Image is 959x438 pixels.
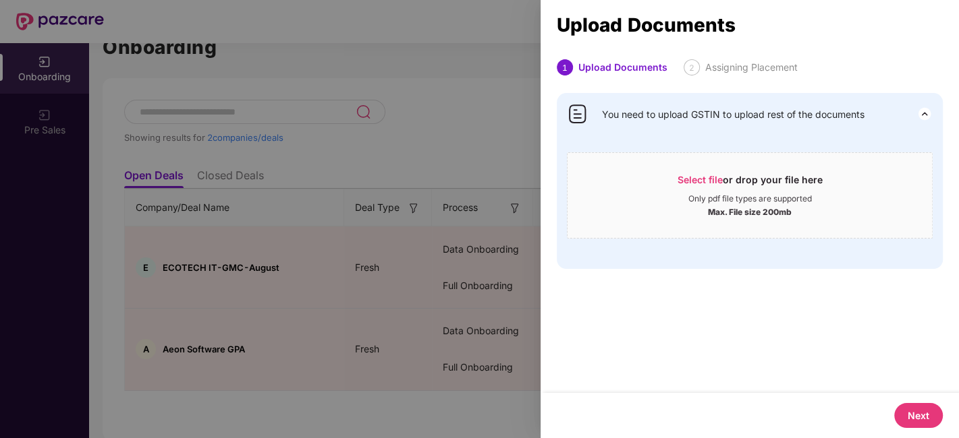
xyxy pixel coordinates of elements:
span: Select file [678,174,723,185]
span: You need to upload GSTIN to upload rest of the documents [602,107,865,122]
img: svg+xml;base64,PHN2ZyB3aWR0aD0iMjQiIGhlaWdodD0iMjQiIHZpZXdCb3g9IjAgMCAyNCAyNCIgZmlsbD0ibm9uZSIgeG... [916,106,933,122]
img: svg+xml;base64,PHN2ZyB4bWxucz0iaHR0cDovL3d3dy53My5vcmcvMjAwMC9zdmciIHdpZHRoPSI0MCIgaGVpZ2h0PSI0MC... [567,103,588,125]
span: 1 [562,63,568,73]
div: Only pdf file types are supported [688,193,812,204]
div: Upload Documents [578,59,667,75]
div: Upload Documents [557,18,943,32]
span: 2 [689,63,694,73]
span: Select fileor drop your file hereOnly pdf file types are supportedMax. File size 200mb [568,163,932,228]
div: Max. File size 200mb [708,204,792,218]
div: or drop your file here [678,173,823,193]
button: Next [894,403,943,428]
div: Assigning Placement [705,59,798,75]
